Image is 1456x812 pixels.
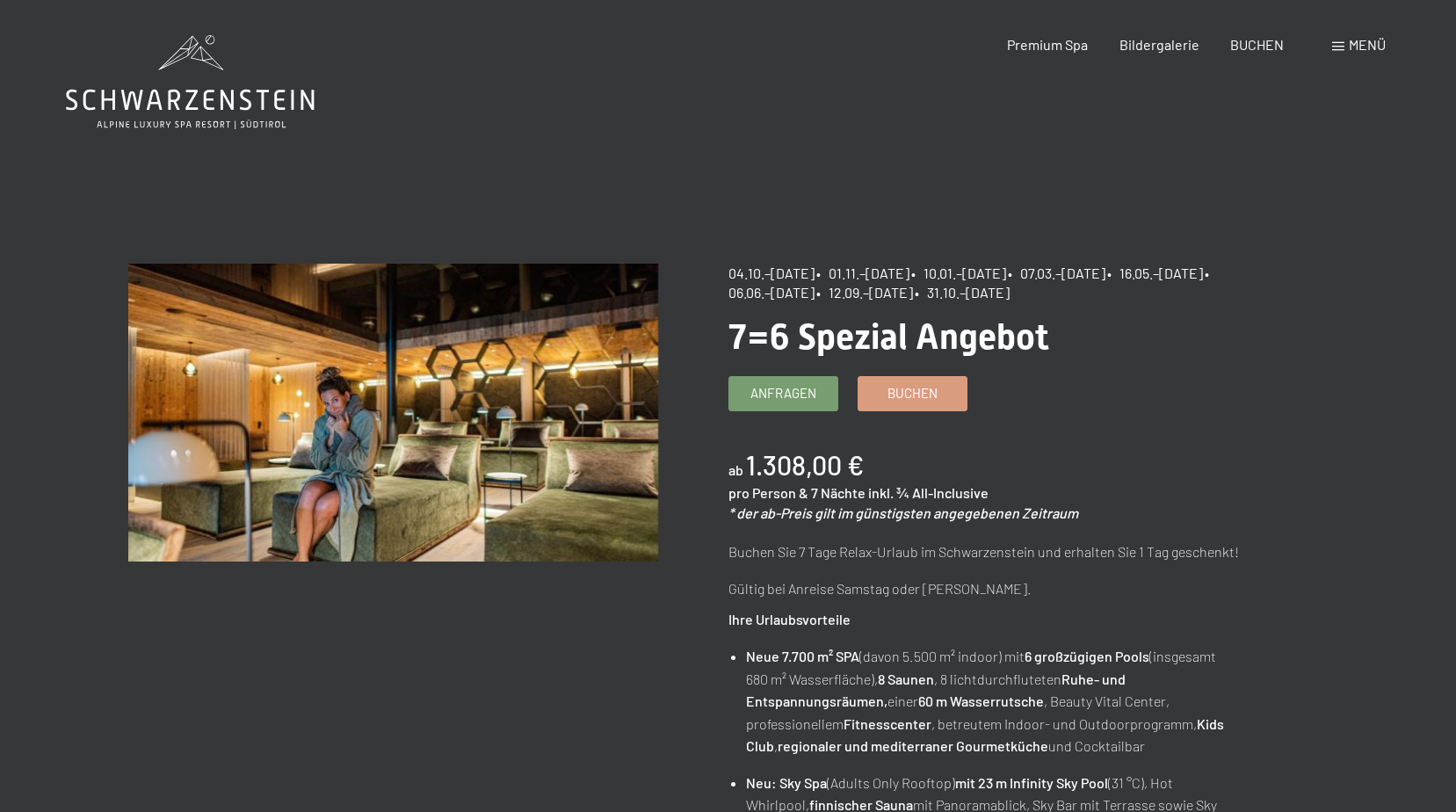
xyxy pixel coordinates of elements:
[844,715,931,732] strong: Fitnesscenter
[1107,265,1203,281] span: • 16.05.–[DATE]
[911,265,1006,281] span: • 10.01.–[DATE]
[128,264,658,562] img: 7=6 Spezial Angebot
[728,484,808,501] span: pro Person &
[728,577,1258,600] p: Gültig bei Anreise Samstag oder [PERSON_NAME].
[728,316,1049,358] span: 7=6 Spezial Angebot
[746,648,859,664] strong: Neue 7.700 m² SPA
[816,284,913,301] span: • 12.09.–[DATE]
[918,692,1044,709] strong: 60 m Wasserrutsche
[750,384,816,402] span: Anfragen
[868,484,989,501] span: inkl. ¾ All-Inclusive
[816,265,909,281] span: • 01.11.–[DATE]
[746,449,864,481] b: 1.308,00 €
[955,774,1108,791] strong: mit 23 m Infinity Sky Pool
[1119,36,1199,53] a: Bildergalerie
[915,284,1010,301] span: • 31.10.–[DATE]
[1349,36,1386,53] span: Menü
[1008,265,1105,281] span: • 07.03.–[DATE]
[746,645,1257,758] li: (davon 5.500 m² indoor) mit (insgesamt 680 m² Wasserfläche), , 8 lichtdurchfluteten einer , Beaut...
[887,384,938,402] span: Buchen
[728,504,1078,521] em: * der ab-Preis gilt im günstigsten angegebenen Zeitraum
[729,377,837,410] a: Anfragen
[858,377,967,410] a: Buchen
[728,611,851,627] strong: Ihre Urlaubsvorteile
[728,540,1258,563] p: Buchen Sie 7 Tage Relax-Urlaub im Schwarzenstein und erhalten Sie 1 Tag geschenkt!
[746,774,827,791] strong: Neu: Sky Spa
[878,671,934,687] strong: 8 Saunen
[728,265,815,281] span: 04.10.–[DATE]
[811,484,866,501] span: 7 Nächte
[1007,36,1088,53] a: Premium Spa
[728,461,743,478] span: ab
[778,737,1048,754] strong: regionaler und mediterraner Gourmetküche
[1230,36,1284,53] a: BUCHEN
[1025,648,1149,664] strong: 6 großzügigen Pools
